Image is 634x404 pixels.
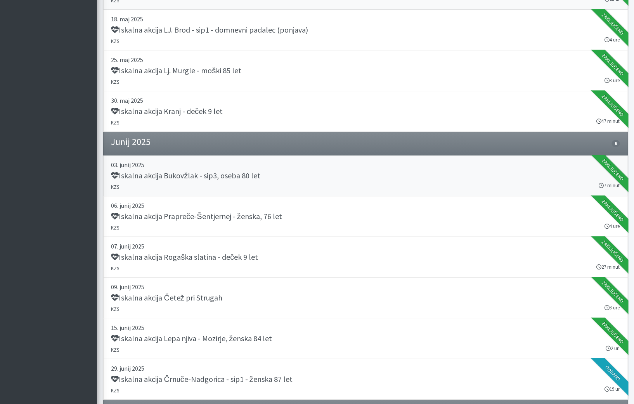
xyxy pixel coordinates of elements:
[111,96,620,105] p: 30. maj 2025
[103,91,628,132] a: 30. maj 2025 Iskalna akcija Kranj - deček 9 let KZS 47 minut Zaključeno
[111,66,242,75] h5: Iskalna akcija Lj. Murgle - moški 85 let
[111,293,222,302] h5: Iskalna akcija Četež pri Strugah
[103,237,628,278] a: 07. junij 2025 Iskalna akcija Rogaška slatina - deček 9 let KZS 27 minut Zaključeno
[111,160,620,169] p: 03. junij 2025
[111,347,120,353] small: KZS
[111,375,293,384] h5: Iskalna akcija Črnuče-Nadgorica - sip1 - ženska 87 let
[111,79,120,85] small: KZS
[111,107,223,116] h5: Iskalna akcija Kranj - deček 9 let
[111,38,120,44] small: KZS
[103,50,628,91] a: 25. maj 2025 Iskalna akcija Lj. Murgle - moški 85 let KZS 3 ure Zaključeno
[103,278,628,318] a: 09. junij 2025 Iskalna akcija Četež pri Strugah KZS 3 ure Zaključeno
[103,359,628,400] a: 29. junij 2025 Iskalna akcija Črnuče-Nadgorica - sip1 - ženska 87 let KZS 19 ur Oddano
[111,364,620,373] p: 29. junij 2025
[111,136,151,148] h4: Junij 2025
[111,55,620,64] p: 25. maj 2025
[111,323,620,332] p: 15. junij 2025
[111,171,261,180] h5: Iskalna akcija Bukovžlak - sip3, oseba 80 let
[111,306,120,312] small: KZS
[111,14,620,24] p: 18. maj 2025
[103,155,628,196] a: 03. junij 2025 Iskalna akcija Bukovžlak - sip3, oseba 80 let KZS 7 minut Zaključeno
[111,119,120,126] small: KZS
[111,201,620,210] p: 06. junij 2025
[111,387,120,394] small: KZS
[103,10,628,50] a: 18. maj 2025 Iskalna akcija LJ. Brod - sip1 - domnevni padalec (ponjava) KZS 4 ure Zaključeno
[111,242,620,251] p: 07. junij 2025
[111,212,282,221] h5: Iskalna akcija Prapreče-Šentjernej - ženska, 76 let
[111,224,120,231] small: KZS
[111,282,620,292] p: 09. junij 2025
[111,25,308,35] h5: Iskalna akcija LJ. Brod - sip1 - domnevni padalec (ponjava)
[111,252,258,262] h5: Iskalna akcija Rogaška slatina - deček 9 let
[111,265,120,271] small: KZS
[612,140,620,147] span: 6
[103,318,628,359] a: 15. junij 2025 Iskalna akcija Lepa njiva - Mozirje, ženska 84 let KZS 2 uri Zaključeno
[111,334,272,343] h5: Iskalna akcija Lepa njiva - Mozirje, ženska 84 let
[103,196,628,237] a: 06. junij 2025 Iskalna akcija Prapreče-Šentjernej - ženska, 76 let KZS 4 ure Zaključeno
[111,184,120,190] small: KZS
